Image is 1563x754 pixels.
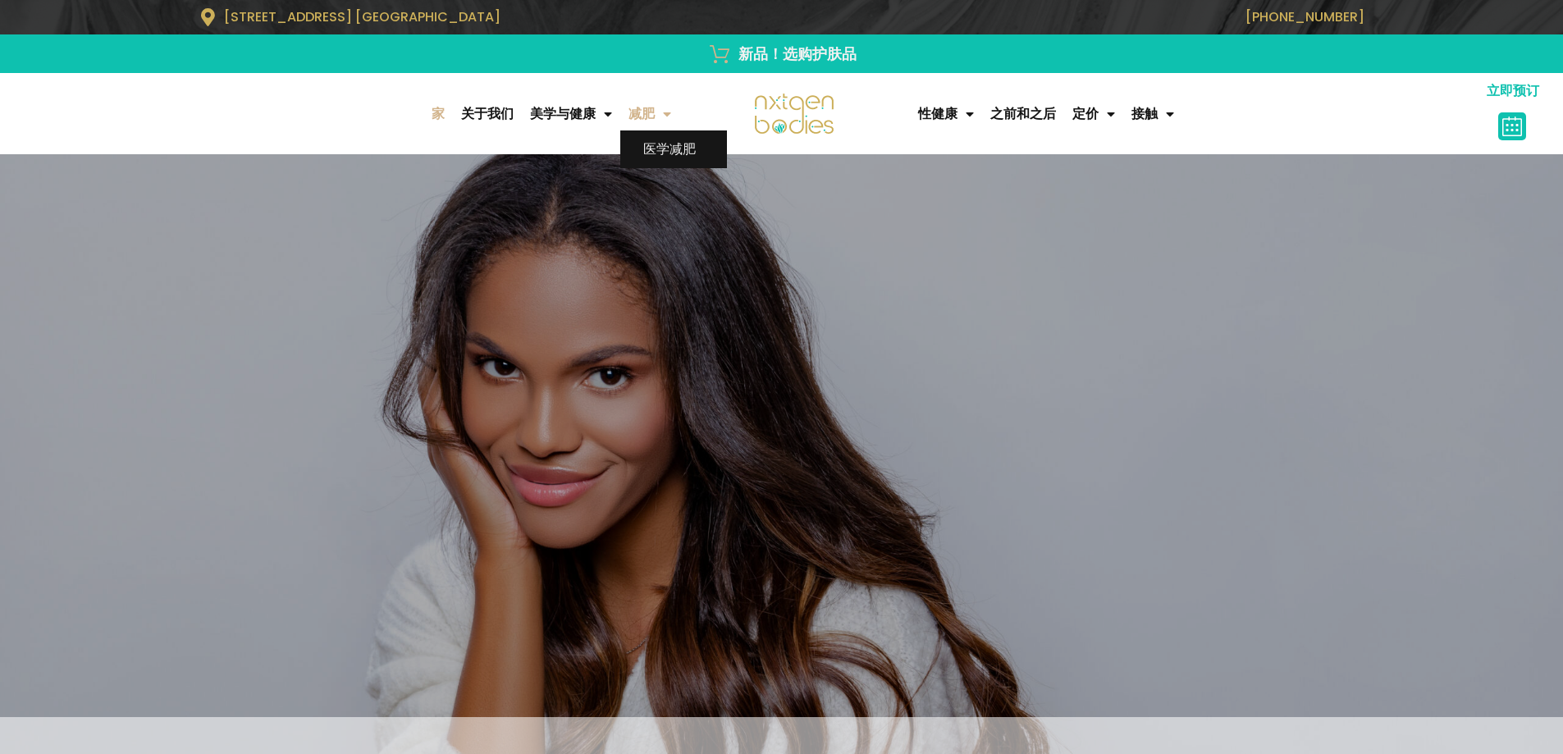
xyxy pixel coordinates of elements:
[461,106,514,121] font: 关于我们
[620,130,727,168] a: 医学减肥
[530,106,596,121] font: 美学与健康
[453,98,522,130] a: 关于我们
[982,98,1064,130] a: 之前和之后
[8,98,679,130] nav: 菜单
[910,98,1471,130] nav: 菜单
[620,130,727,168] ul: 减肥
[1123,98,1182,130] a: 接触
[432,106,445,121] font: 家
[643,141,696,157] font: 医学减肥
[1487,83,1539,98] font: 立即预订
[628,106,655,121] font: 减肥
[620,98,679,130] a: 减肥
[224,7,500,26] font: [STREET_ADDRESS] [GEOGRAPHIC_DATA]
[522,98,620,130] a: 美学与健康
[738,45,857,62] font: 新品！选购护肤品
[1064,98,1123,130] a: 定价
[1131,106,1158,121] font: 接触
[1245,7,1364,26] font: [PHONE_NUMBER]
[423,98,453,130] a: 家
[1072,106,1099,121] font: 定价
[910,98,982,130] a: 性健康
[918,106,957,121] font: 性健康
[199,43,1364,65] a: 新品！选购护肤品
[990,106,1056,121] font: 之前和之后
